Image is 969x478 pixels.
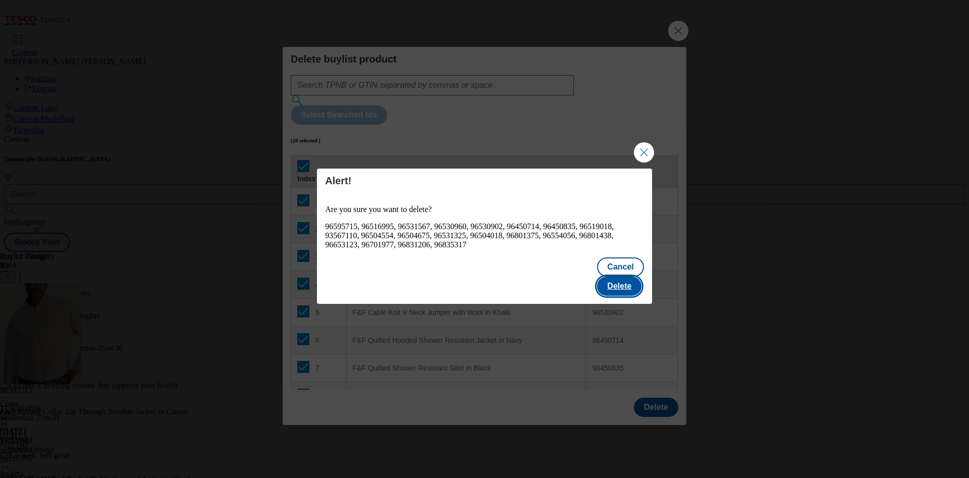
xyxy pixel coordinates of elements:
[325,175,644,187] h4: Alert!
[317,169,652,304] div: Modal
[597,257,643,277] button: Cancel
[325,222,644,249] div: 96595715, 96516995, 96531567, 96530960, 96530902, 96450714, 96450835, 96519018, 93567110, 9650455...
[325,205,644,214] p: Are you sure you want to delete?
[634,142,654,163] button: Close Modal
[597,277,641,296] button: Delete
